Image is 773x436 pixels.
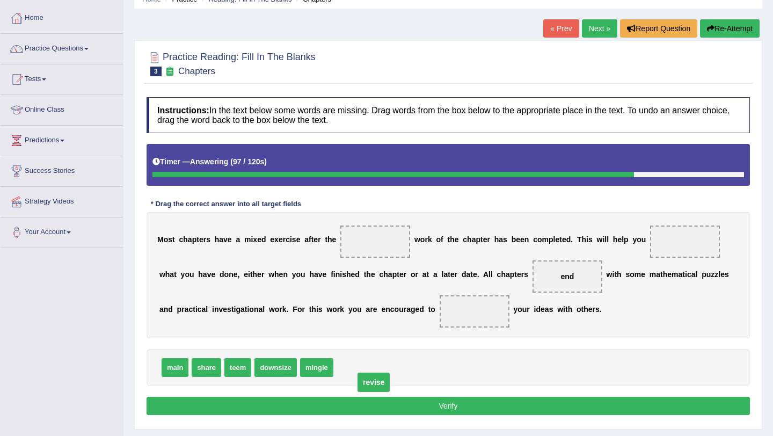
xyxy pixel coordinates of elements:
[428,235,432,244] b: k
[1,126,123,152] a: Predictions
[450,270,455,279] b: e
[549,235,553,244] b: p
[595,305,600,314] b: s
[236,305,240,314] b: g
[302,305,304,314] b: r
[332,305,337,314] b: o
[714,270,718,279] b: z
[206,235,210,244] b: s
[543,19,579,38] a: « Prev
[385,305,390,314] b: n
[223,305,227,314] b: e
[292,270,296,279] b: y
[411,270,415,279] b: o
[553,235,556,244] b: l
[261,235,266,244] b: d
[188,305,193,314] b: c
[660,270,663,279] b: t
[189,270,194,279] b: u
[695,270,697,279] b: l
[513,305,517,314] b: y
[270,235,274,244] b: e
[268,270,274,279] b: w
[202,305,206,314] b: a
[1,64,123,91] a: Tests
[147,97,750,133] h4: In the text below some words are missing. Drag words from the box below to the appropriate place ...
[269,305,275,314] b: w
[602,235,604,244] b: i
[203,235,206,244] b: r
[581,235,586,244] b: h
[521,270,524,279] b: r
[581,305,584,314] b: t
[297,305,302,314] b: o
[625,270,630,279] b: s
[672,270,678,279] b: m
[207,270,212,279] b: v
[635,270,641,279] b: m
[279,270,283,279] b: e
[157,106,209,115] b: Instructions:
[227,305,231,314] b: s
[527,305,529,314] b: r
[337,305,340,314] b: r
[353,305,358,314] b: o
[244,235,251,244] b: m
[279,235,283,244] b: e
[425,235,427,244] b: r
[342,270,346,279] b: s
[292,235,296,244] b: s
[247,305,249,314] b: i
[340,305,344,314] b: k
[195,305,198,314] b: i
[390,305,395,314] b: c
[501,270,506,279] b: h
[165,270,170,279] b: h
[555,235,559,244] b: e
[293,305,297,314] b: F
[702,270,706,279] b: p
[1,187,123,214] a: Strategy Videos
[395,305,399,314] b: o
[559,235,562,244] b: t
[542,235,549,244] b: m
[414,235,420,244] b: w
[238,270,240,279] b: ,
[318,305,323,314] b: s
[248,270,250,279] b: i
[206,305,208,314] b: l
[296,270,301,279] b: o
[228,235,232,244] b: e
[346,270,351,279] b: h
[620,19,697,38] button: Report Question
[313,235,318,244] b: e
[323,270,327,279] b: e
[524,270,528,279] b: s
[274,270,279,279] b: h
[304,235,309,244] b: a
[622,235,624,244] b: l
[427,270,429,279] b: t
[447,235,450,244] b: t
[404,305,406,314] b: r
[1,156,123,183] a: Success Stories
[534,305,536,314] b: i
[168,305,173,314] b: d
[192,235,197,244] b: p
[203,270,207,279] b: a
[650,226,720,258] span: Drop target
[327,235,332,244] b: h
[181,270,185,279] b: y
[533,235,537,244] b: c
[687,270,691,279] b: c
[254,305,259,314] b: n
[249,305,254,314] b: o
[150,67,162,76] span: 3
[632,235,637,244] b: y
[351,270,355,279] b: e
[433,270,437,279] b: a
[157,235,164,244] b: M
[314,270,318,279] b: a
[168,235,172,244] b: s
[533,260,602,293] span: Drop target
